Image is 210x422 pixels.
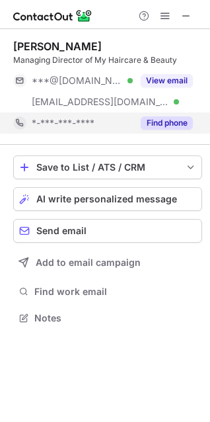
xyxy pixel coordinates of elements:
button: Send email [13,219,202,243]
span: Add to email campaign [36,257,141,268]
button: Reveal Button [141,116,193,130]
div: Save to List / ATS / CRM [36,162,179,173]
span: Send email [36,226,87,236]
div: Managing Director of My Haircare & Beauty [13,54,202,66]
button: Add to email campaign [13,251,202,274]
span: Notes [34,312,197,324]
button: Notes [13,309,202,327]
span: [EMAIL_ADDRESS][DOMAIN_NAME] [32,96,169,108]
img: ContactOut v5.3.10 [13,8,92,24]
button: save-profile-one-click [13,155,202,179]
button: Reveal Button [141,74,193,87]
div: [PERSON_NAME] [13,40,102,53]
span: Find work email [34,286,197,298]
span: AI write personalized message [36,194,177,204]
button: Find work email [13,282,202,301]
span: ***@[DOMAIN_NAME] [32,75,123,87]
button: AI write personalized message [13,187,202,211]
